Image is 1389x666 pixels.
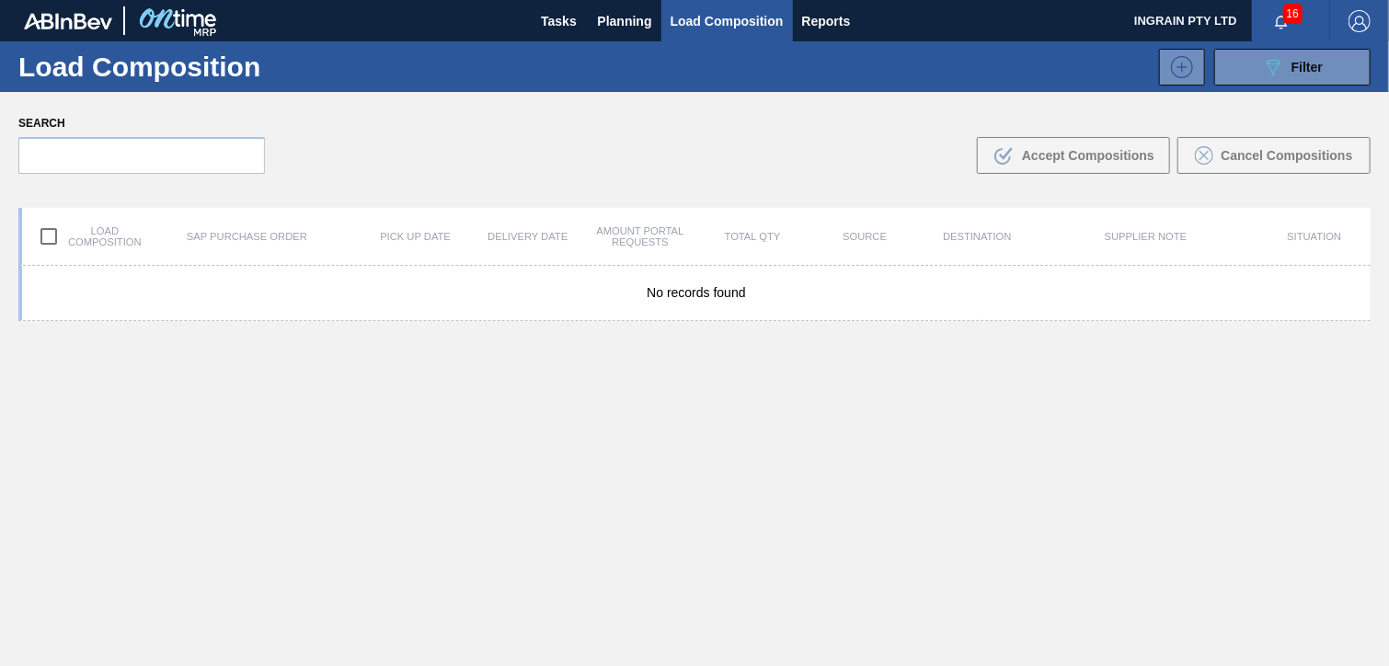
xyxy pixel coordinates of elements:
div: Load composition [22,217,134,256]
button: Accept Compositions [977,137,1170,174]
div: Source [809,231,921,242]
span: Accept Compositions [1022,148,1154,163]
div: SAP Purchase Order [134,231,359,242]
img: TNhmsLtSVTkK8tSr43FrP2fwEKptu5GPRR3wAAAABJRU5ErkJggg== [24,13,112,29]
div: Amount Portal Requests [584,225,696,247]
span: 16 [1283,4,1303,24]
div: Pick up Date [360,231,472,242]
label: Search [18,110,265,137]
span: Cancel Compositions [1221,148,1352,163]
div: Delivery Date [472,231,584,242]
span: Planning [598,10,652,32]
span: Load Composition [671,10,784,32]
span: Reports [802,10,851,32]
img: Logout [1349,10,1371,32]
div: Supplier Note [1033,231,1257,242]
button: Notifications [1252,8,1311,34]
span: Filter [1291,60,1323,75]
div: Total Qty [696,231,809,242]
span: Tasks [539,10,580,32]
h1: Load Composition [18,56,308,77]
span: No records found [647,285,745,300]
div: Situation [1258,231,1371,242]
div: Destination [921,231,1033,242]
button: Filter [1214,49,1371,86]
div: New Load Composition [1150,49,1205,86]
button: Cancel Compositions [1177,137,1371,174]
